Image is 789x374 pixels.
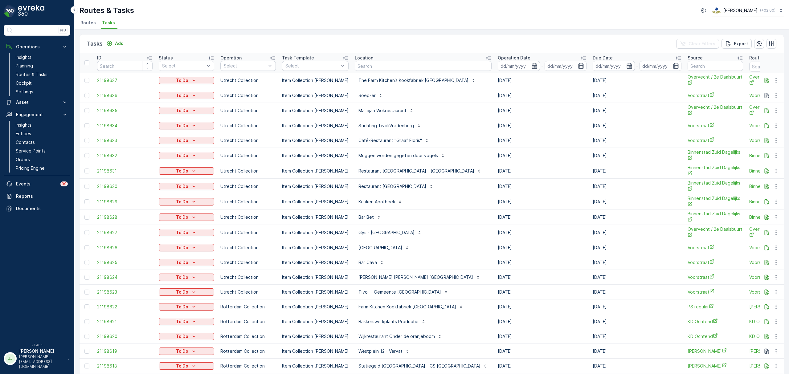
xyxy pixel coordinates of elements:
[13,155,70,164] a: Orders
[358,214,374,220] p: Bar Bet
[495,299,590,314] td: [DATE]
[358,183,426,189] p: Restaurant [GEOGRAPHIC_DATA]
[722,39,752,49] button: Export
[279,163,352,179] td: Item Collection [PERSON_NAME]
[159,92,214,99] button: To Do
[159,274,214,281] button: To Do
[688,104,743,117] a: Overvecht / 2e Daalsbuurt
[355,166,485,176] button: Restaurant [GEOGRAPHIC_DATA] - [GEOGRAPHIC_DATA]
[688,289,743,295] a: Voorstraat
[16,122,31,128] p: Insights
[84,108,89,113] div: Toggle Row Selected
[217,270,279,285] td: Utrecht Collection
[688,149,743,162] span: Binnenstad Zuid Dagelijks
[279,299,352,314] td: Item Collection [PERSON_NAME]
[4,96,70,108] button: Asset
[688,165,743,177] span: Binnenstad Zuid Dagelijks
[97,274,153,280] span: 21198624
[355,197,406,207] button: Keuken Apotheek
[159,213,214,221] button: To Do
[159,288,214,296] button: To Do
[495,194,590,209] td: [DATE]
[217,314,279,329] td: Rotterdam Collection
[16,131,31,137] p: Entities
[217,73,279,88] td: Utrecht Collection
[355,212,385,222] button: Bar Bet
[84,93,89,98] div: Toggle Row Selected
[159,122,214,129] button: To Do
[688,92,743,99] span: Voorstraat
[688,195,743,208] span: Binnenstad Zuid Dagelijks
[688,74,743,87] a: Overvecht / 2e Daalsbuurt
[176,199,188,205] p: To Do
[217,255,279,270] td: Utrecht Collection
[688,244,743,251] span: Voorstraat
[590,225,685,240] td: [DATE]
[495,270,590,285] td: [DATE]
[279,73,352,88] td: Item Collection [PERSON_NAME]
[16,165,45,171] p: Pricing Engine
[495,209,590,225] td: [DATE]
[84,275,89,280] div: Toggle Row Selected
[688,318,743,325] span: KD Ochtend
[97,61,153,71] input: Search
[495,314,590,329] td: [DATE]
[688,180,743,193] a: Binnenstad Zuid Dagelijks
[279,240,352,255] td: Item Collection [PERSON_NAME]
[4,190,70,202] a: Reports
[590,73,685,88] td: [DATE]
[358,123,414,129] p: Stichting TivoliVredenburg
[688,226,743,239] span: Overvecht / 2e Daalsbuurt
[734,41,748,47] p: Export
[688,211,743,223] a: Binnenstad Zuid Dagelijks
[495,285,590,299] td: [DATE]
[16,80,32,86] p: Cockpit
[217,163,279,179] td: Utrecht Collection
[16,181,57,187] p: Events
[590,255,685,270] td: [DATE]
[159,77,214,84] button: To Do
[358,92,376,99] p: Soep-er
[84,169,89,173] div: Toggle Row Selected
[84,138,89,143] div: Toggle Row Selected
[159,152,214,159] button: To Do
[688,122,743,129] a: Voorstraat
[97,183,153,189] a: 21198630
[358,245,402,251] p: [GEOGRAPHIC_DATA]
[16,71,47,78] p: Routes & Tasks
[355,302,467,312] button: Farm Kitchen Kookfabriek [GEOGRAPHIC_DATA]
[279,225,352,240] td: Item Collection [PERSON_NAME]
[97,168,153,174] a: 21198631
[4,202,70,215] a: Documents
[176,274,188,280] p: To Do
[590,209,685,225] td: [DATE]
[355,272,484,282] button: [PERSON_NAME] [PERSON_NAME] [GEOGRAPHIC_DATA]
[590,118,685,133] td: [DATE]
[97,230,153,236] a: 21198627
[279,270,352,285] td: Item Collection [PERSON_NAME]
[760,8,775,13] p: ( +02:00 )
[84,184,89,189] div: Toggle Row Selected
[217,209,279,225] td: Utrecht Collection
[688,137,743,144] span: Voorstraat
[97,304,153,310] a: 21198622
[97,77,153,83] a: 21198637
[16,193,68,199] p: Reports
[688,274,743,280] a: Voorstraat
[97,259,153,266] span: 21198625
[358,274,473,280] p: [PERSON_NAME] [PERSON_NAME] [GEOGRAPHIC_DATA]
[159,229,214,236] button: To Do
[176,152,188,159] p: To Do
[590,148,685,163] td: [DATE]
[115,40,124,47] p: Add
[279,103,352,118] td: Item Collection [PERSON_NAME]
[217,103,279,118] td: Utrecht Collection
[217,225,279,240] td: Utrecht Collection
[97,289,153,295] a: 21198623
[355,121,425,131] button: Stichting TivoliVredenburg
[97,245,153,251] a: 21198626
